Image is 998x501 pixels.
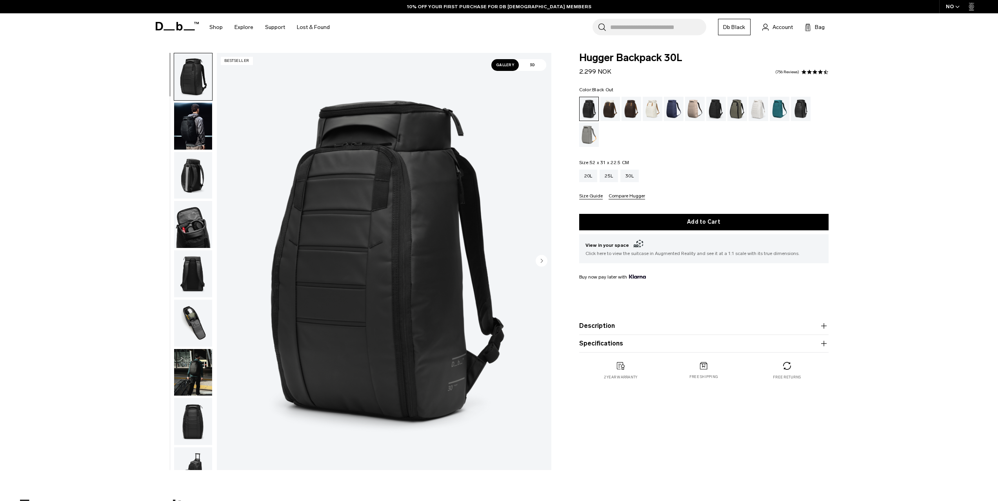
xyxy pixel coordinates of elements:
[217,53,551,470] img: Hugger Backpack 30L Black Out
[579,87,614,92] legend: Color:
[407,3,591,10] a: 10% OFF YOUR FIRST PURCHASE FOR DB [DEMOGRAPHIC_DATA] MEMBERS
[579,170,598,182] a: 20L
[491,59,519,71] span: Gallery
[579,123,599,147] a: Sand Grey
[762,22,793,32] a: Account
[579,194,603,199] button: Size Guide
[235,13,253,41] a: Explore
[174,102,213,150] button: Hugger Backpack 30L Black Out
[685,97,705,121] a: Fogbow Beige
[775,70,799,74] a: 756 reviews
[749,97,768,121] a: Clean Slate
[204,13,336,41] nav: Main Navigation
[727,97,747,121] a: Forest Green
[622,97,641,121] a: Espresso
[174,300,212,347] img: Hugger Backpack 30L Black Out
[805,22,825,32] button: Bag
[579,160,629,165] legend: Size:
[174,152,212,199] img: Hugger Backpack 30L Black Out
[629,275,646,279] img: {"height" => 20, "alt" => "Klarna"}
[579,214,829,230] button: Add to Cart
[174,201,212,248] img: Hugger Backpack 30L Black Out
[718,19,751,35] a: Db Black
[174,250,212,297] img: Hugger Backpack 30L Black Out
[579,339,829,348] button: Specifications
[174,299,213,347] button: Hugger Backpack 30L Black Out
[590,160,629,165] span: 52 x 31 x 22.5 CM
[209,13,223,41] a: Shop
[519,59,546,71] span: 3D
[689,374,718,380] p: Free shipping
[579,321,829,331] button: Description
[773,23,793,31] span: Account
[579,68,611,75] span: 2.299 NOK
[585,241,822,250] span: View in your space
[664,97,684,121] a: Blue Hour
[791,97,811,121] a: Reflective Black
[174,349,212,396] img: Hugger Backpack 30L Black Out
[174,447,213,495] button: Hugger Backpack 30L Black Out
[604,374,638,380] p: 2 year warranty
[579,234,829,263] button: View in your space Click here to view the suitcase in Augmented Reality and see it at a 1:1 scale...
[815,23,825,31] span: Bag
[174,398,213,445] button: Hugger Backpack 30L Black Out
[643,97,662,121] a: Oatmilk
[773,374,801,380] p: Free returns
[579,97,599,121] a: Black Out
[706,97,726,121] a: Charcoal Grey
[174,152,213,199] button: Hugger Backpack 30L Black Out
[174,398,212,445] img: Hugger Backpack 30L Black Out
[536,255,547,268] button: Next slide
[174,447,212,494] img: Hugger Backpack 30L Black Out
[174,53,213,101] button: Hugger Backpack 30L Black Out
[585,250,822,257] span: Click here to view the suitcase in Augmented Reality and see it at a 1:1 scale with its true dime...
[217,53,551,470] li: 1 / 11
[620,170,639,182] a: 30L
[600,97,620,121] a: Cappuccino
[221,57,253,65] p: Bestseller
[579,53,829,63] span: Hugger Backpack 30L
[174,53,212,100] img: Hugger Backpack 30L Black Out
[592,87,613,92] span: Black Out
[579,273,646,280] span: Buy now pay later with
[600,170,618,182] a: 25L
[174,349,213,396] button: Hugger Backpack 30L Black Out
[297,13,330,41] a: Lost & Found
[265,13,285,41] a: Support
[770,97,789,121] a: Midnight Teal
[174,250,213,298] button: Hugger Backpack 30L Black Out
[174,103,212,150] img: Hugger Backpack 30L Black Out
[609,194,645,199] button: Compare Hugger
